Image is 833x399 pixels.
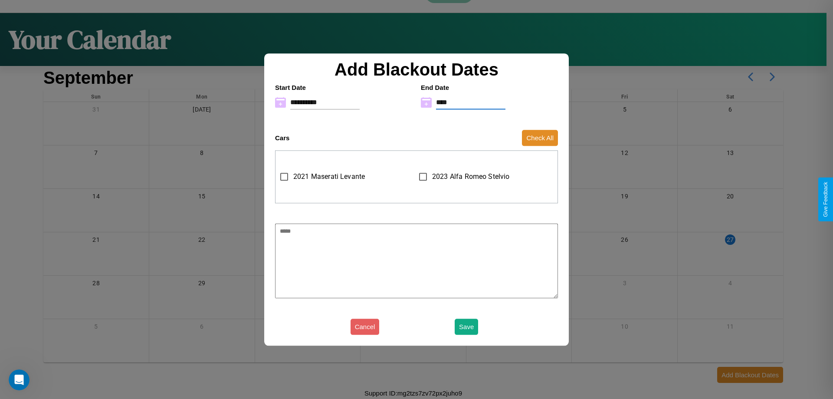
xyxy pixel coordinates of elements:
[351,319,380,335] button: Cancel
[823,182,829,217] div: Give Feedback
[421,84,558,91] h4: End Date
[9,369,30,390] iframe: Intercom live chat
[522,130,558,146] button: Check All
[271,60,562,79] h2: Add Blackout Dates
[432,171,509,182] span: 2023 Alfa Romeo Stelvio
[293,171,365,182] span: 2021 Maserati Levante
[455,319,478,335] button: Save
[275,134,289,142] h4: Cars
[275,84,412,91] h4: Start Date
